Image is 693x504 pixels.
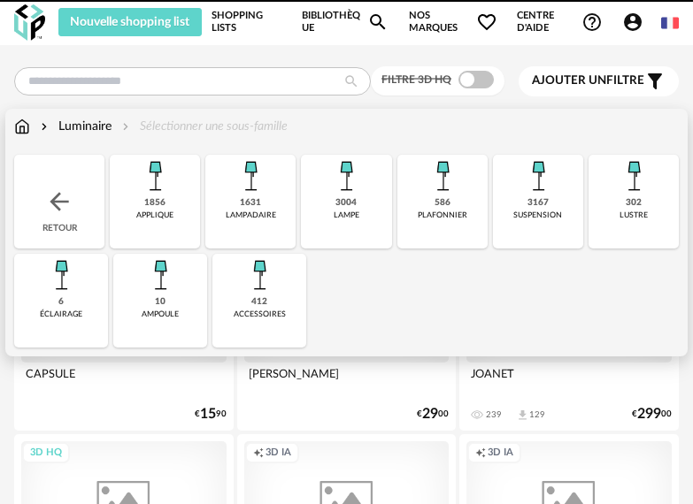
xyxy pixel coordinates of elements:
button: Ajouter unfiltre Filter icon [519,66,679,96]
span: Centre d'aideHelp Circle Outline icon [517,10,603,35]
div: 1631 [240,197,261,209]
div: lampadaire [226,210,276,220]
div: 1856 [144,197,166,209]
div: ampoule [142,309,179,319]
button: Nouvelle shopping list [58,8,202,36]
div: applique [136,210,173,220]
img: Luminaire.png [229,155,272,197]
img: Luminaire.png [238,254,281,296]
span: Account Circle icon [622,11,643,33]
img: Luminaire.png [612,155,655,197]
img: svg+xml;base64,PHN2ZyB3aWR0aD0iMTYiIGhlaWdodD0iMTciIHZpZXdCb3g9IjAgMCAxNiAxNyIgZmlsbD0ibm9uZSIgeG... [14,118,30,135]
div: lampe [334,210,359,220]
img: OXP [14,4,45,41]
div: 3004 [335,197,357,209]
span: Help Circle Outline icon [581,11,603,33]
img: Luminaire.png [325,155,367,197]
a: BibliothèqueMagnify icon [302,8,389,36]
img: Luminaire.png [421,155,464,197]
img: Luminaire.png [517,155,559,197]
div: Retour [14,155,104,248]
span: filtre [532,73,644,88]
div: 412 [251,296,267,308]
div: suspension [513,210,562,220]
div: 10 [155,296,166,308]
div: lustre [620,210,648,220]
a: Shopping Lists [212,8,282,36]
span: Magnify icon [367,11,389,33]
div: Luminaire [37,118,112,135]
div: plafonnier [418,210,467,220]
img: svg+xml;base64,PHN2ZyB3aWR0aD0iMjQiIGhlaWdodD0iMjQiIHZpZXdCb3g9IjAgMCAyNCAyNCIgZmlsbD0ibm9uZSIgeG... [45,187,73,216]
img: fr [661,14,679,32]
img: Luminaire.png [139,254,181,296]
div: 6 [58,296,64,308]
div: éclairage [40,309,82,319]
img: Luminaire.png [40,254,82,296]
div: accessoires [234,309,286,319]
span: Ajouter un [532,74,606,87]
span: Filter icon [644,71,666,92]
span: Nos marques [409,8,497,36]
img: svg+xml;base64,PHN2ZyB3aWR0aD0iMTYiIGhlaWdodD0iMTYiIHZpZXdCb3g9IjAgMCAxNiAxNiIgZmlsbD0ibm9uZSIgeG... [37,118,51,135]
div: 3167 [527,197,549,209]
span: Filtre 3D HQ [381,74,451,85]
div: 302 [626,197,642,209]
div: 586 [435,197,450,209]
span: Nouvelle shopping list [70,16,189,28]
img: Luminaire.png [134,155,176,197]
span: Heart Outline icon [476,11,497,33]
span: Account Circle icon [622,11,651,33]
